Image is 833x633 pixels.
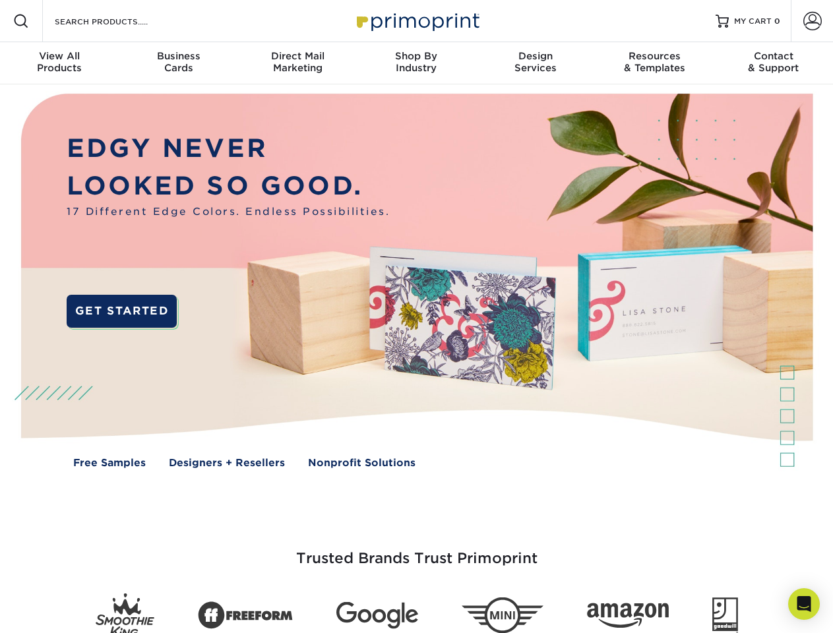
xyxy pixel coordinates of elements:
img: Google [336,602,418,629]
a: Designers + Resellers [169,456,285,471]
div: Industry [357,50,476,74]
p: EDGY NEVER [67,130,390,167]
span: Contact [714,50,833,62]
a: GET STARTED [67,295,177,328]
div: Open Intercom Messenger [788,588,820,620]
a: DesignServices [476,42,595,84]
span: MY CART [734,16,772,27]
span: 0 [774,16,780,26]
span: 17 Different Edge Colors. Endless Possibilities. [67,204,390,220]
span: Business [119,50,237,62]
img: Goodwill [712,597,738,633]
div: Services [476,50,595,74]
img: Primoprint [351,7,483,35]
h3: Trusted Brands Trust Primoprint [31,518,803,583]
div: Marketing [238,50,357,74]
a: Shop ByIndustry [357,42,476,84]
img: Amazon [587,603,669,628]
a: Contact& Support [714,42,833,84]
input: SEARCH PRODUCTS..... [53,13,182,29]
p: LOOKED SO GOOD. [67,167,390,205]
div: & Templates [595,50,714,74]
span: Resources [595,50,714,62]
a: Direct MailMarketing [238,42,357,84]
a: Nonprofit Solutions [308,456,416,471]
a: BusinessCards [119,42,237,84]
span: Design [476,50,595,62]
span: Direct Mail [238,50,357,62]
div: & Support [714,50,833,74]
a: Free Samples [73,456,146,471]
div: Cards [119,50,237,74]
span: Shop By [357,50,476,62]
a: Resources& Templates [595,42,714,84]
